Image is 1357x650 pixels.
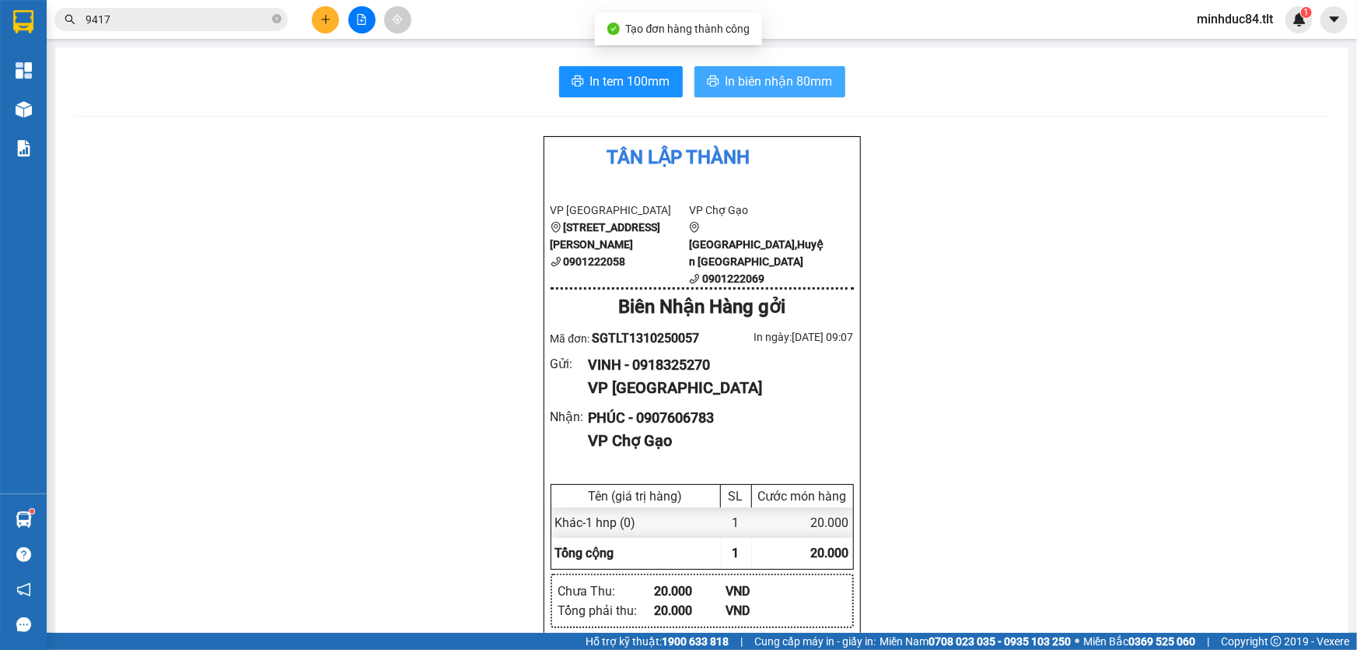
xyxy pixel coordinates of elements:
[392,14,403,25] span: aim
[726,72,833,91] span: In biên nhận 80mm
[592,331,699,346] span: SGTLT1310250057
[551,256,561,267] span: phone
[65,14,75,25] span: search
[726,581,798,601] div: VND
[689,222,700,233] span: environment
[564,255,626,268] b: 0901222058
[1327,12,1341,26] span: caret-down
[1320,6,1348,33] button: caret-down
[551,143,605,198] img: logo.jpg
[16,547,31,562] span: question-circle
[588,429,841,453] div: VP Chợ Gạo
[689,273,700,284] span: phone
[1128,635,1195,648] strong: 0369 525 060
[689,238,824,268] b: [GEOGRAPHIC_DATA],Huyện [GEOGRAPHIC_DATA]
[1184,9,1285,29] span: minhduc84.tlt
[1303,7,1309,18] span: 1
[662,635,729,648] strong: 1900 633 818
[555,515,636,530] span: Khác - 1 hnp (0)
[702,272,764,285] b: 0901222069
[16,140,32,156] img: solution-icon
[551,221,661,251] b: [STREET_ADDRESS][PERSON_NAME]
[272,14,282,23] span: close-circle
[590,72,670,91] span: In tem 100mm
[654,581,726,601] div: 20.000
[721,508,752,538] div: 1
[551,202,690,219] li: VP [GEOGRAPHIC_DATA]
[607,23,620,35] span: check-circle
[16,617,31,632] span: message
[384,6,411,33] button: aim
[702,329,854,346] div: In ngày: [DATE] 09:07
[558,601,654,620] div: Tổng phải thu :
[555,546,614,560] span: Tổng cộng
[1271,636,1282,647] span: copyright
[559,66,683,97] button: printerIn tem 100mm
[880,633,1071,650] span: Miền Nam
[312,6,339,33] button: plus
[16,62,32,79] img: dashboard-icon
[16,101,32,118] img: warehouse-icon
[1207,633,1209,650] span: |
[551,407,589,427] div: Nhận :
[558,581,654,601] div: Chưa Thu :
[1292,12,1306,26] img: icon-new-feature
[654,601,726,620] div: 20.000
[16,511,32,528] img: warehouse-icon
[348,6,376,33] button: file-add
[626,23,750,35] span: Tạo đơn hàng thành công
[551,293,854,322] div: Biên Nhận Hàng gởi
[89,74,300,101] text: SGTLT1310250007
[726,601,798,620] div: VND
[272,12,282,27] span: close-circle
[740,633,743,650] span: |
[9,111,380,153] div: [GEOGRAPHIC_DATA]
[551,354,589,374] div: Gửi :
[551,222,561,233] span: environment
[572,75,584,90] span: printer
[754,633,876,650] span: Cung cấp máy in - giấy in:
[1301,7,1312,18] sup: 1
[356,14,367,25] span: file-add
[588,407,841,429] div: PHÚC - 0907606783
[320,14,331,25] span: plus
[551,329,702,348] div: Mã đơn:
[588,354,841,376] div: VINH - 0918325270
[929,635,1071,648] strong: 0708 023 035 - 0935 103 250
[756,489,849,504] div: Cước món hàng
[725,489,747,504] div: SL
[733,546,740,560] span: 1
[551,143,854,173] li: Tân Lập Thành
[13,10,33,33] img: logo-vxr
[555,489,716,504] div: Tên (giá trị hàng)
[707,75,719,90] span: printer
[588,376,841,400] div: VP [GEOGRAPHIC_DATA]
[1083,633,1195,650] span: Miền Bắc
[30,509,34,514] sup: 1
[811,546,849,560] span: 20.000
[694,66,845,97] button: printerIn biên nhận 80mm
[16,582,31,597] span: notification
[86,11,269,28] input: Tìm tên, số ĐT hoặc mã đơn
[586,633,729,650] span: Hỗ trợ kỹ thuật:
[752,508,853,538] div: 20.000
[1075,638,1079,645] span: ⚪️
[689,202,828,219] li: VP Chợ Gạo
